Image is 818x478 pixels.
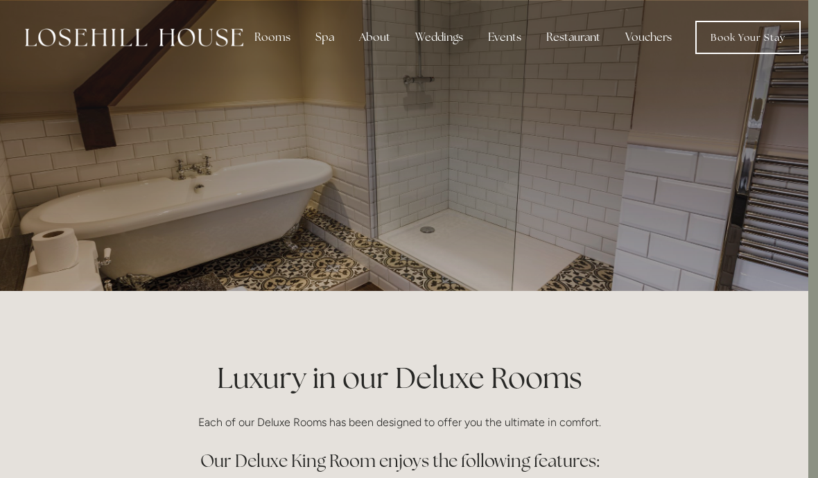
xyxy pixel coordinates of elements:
[68,449,731,473] h2: Our Deluxe King Room enjoys the following features:
[243,24,302,51] div: Rooms
[68,357,731,398] h1: Luxury in our Deluxe Rooms
[477,24,532,51] div: Events
[348,24,401,51] div: About
[304,24,345,51] div: Spa
[68,413,731,432] p: Each of our Deluxe Rooms has been designed to offer you the ultimate in comfort.
[404,24,474,51] div: Weddings
[614,24,683,51] a: Vouchers
[25,28,243,46] img: Losehill House
[695,21,801,54] a: Book Your Stay
[535,24,611,51] div: Restaurant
